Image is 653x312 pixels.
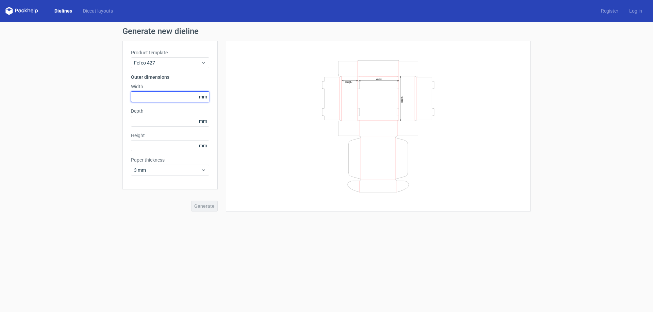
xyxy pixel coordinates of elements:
[131,49,209,56] label: Product template
[131,74,209,80] h3: Outer dimensions
[131,108,209,114] label: Depth
[596,7,624,14] a: Register
[345,80,352,83] text: Height
[197,141,209,151] span: mm
[134,59,201,66] span: Fefco 427
[197,92,209,102] span: mm
[78,7,118,14] a: Diecut layouts
[197,116,209,126] span: mm
[131,83,209,90] label: Width
[624,7,648,14] a: Log in
[376,77,382,80] text: Width
[131,157,209,163] label: Paper thickness
[49,7,78,14] a: Dielines
[122,27,531,35] h1: Generate new dieline
[131,132,209,139] label: Height
[401,96,403,102] text: Depth
[134,167,201,173] span: 3 mm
